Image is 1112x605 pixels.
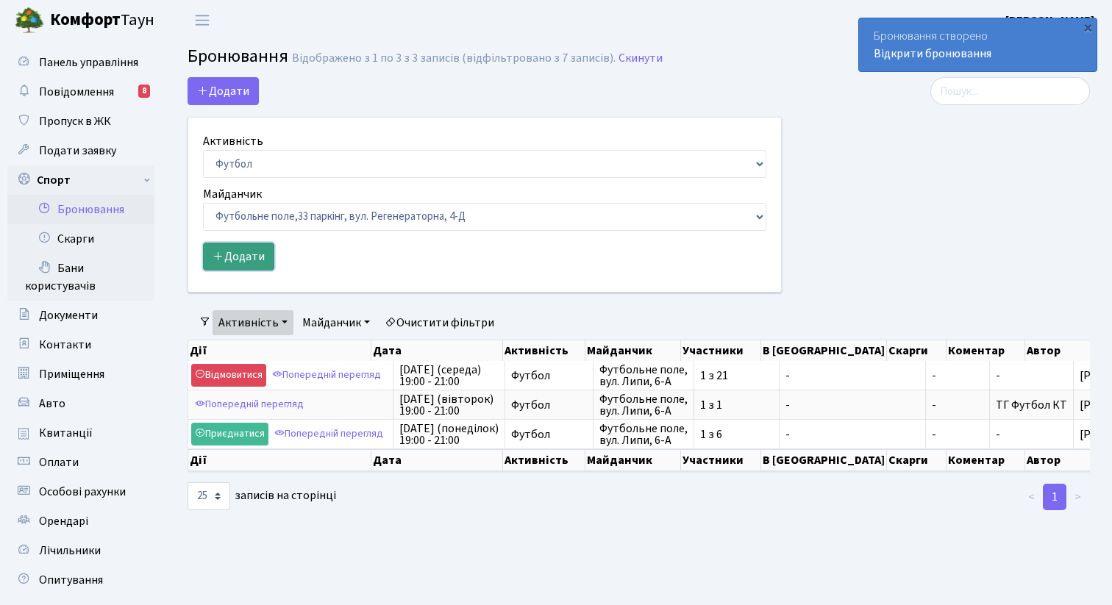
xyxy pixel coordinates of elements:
[7,254,154,301] a: Бани користувачів
[585,449,681,471] th: Майданчик
[7,418,154,448] a: Квитанції
[932,399,983,411] span: -
[681,340,760,361] th: Участники
[39,337,91,353] span: Контакти
[785,370,919,382] span: -
[932,429,983,440] span: -
[947,340,1025,361] th: Коментар
[191,364,266,387] a: Відмовитися
[1080,20,1095,35] div: ×
[371,340,504,361] th: Дата
[50,8,121,32] b: Комфорт
[213,310,293,335] a: Активність
[996,368,1000,384] span: -
[7,107,154,136] a: Пропуск в ЖК
[268,364,385,387] a: Попередній перегляд
[511,370,587,382] span: Футбол
[7,77,154,107] a: Повідомлення8
[7,330,154,359] a: Контакти
[371,449,504,471] th: Дата
[39,513,88,529] span: Орендарі
[7,448,154,477] a: Оплати
[7,48,154,77] a: Панель управління
[511,429,587,440] span: Футбол
[7,506,154,536] a: Орендарі
[503,340,585,361] th: Активність
[681,449,760,471] th: Участники
[930,77,1090,105] input: Пошук...
[271,423,387,445] a: Попередній перегляд
[188,449,371,471] th: Дії
[138,85,150,98] div: 8
[761,340,887,361] th: В [GEOGRAPHIC_DATA]
[1005,12,1094,29] b: [PERSON_NAME]
[191,423,268,445] a: Приєднатися
[932,370,983,382] span: -
[761,449,887,471] th: В [GEOGRAPHIC_DATA]
[7,477,154,506] a: Особові рахунки
[7,165,154,195] a: Спорт
[188,77,259,105] button: Додати
[39,84,114,100] span: Повідомлення
[1043,484,1066,510] a: 1
[203,132,263,150] label: Активність
[7,389,154,418] a: Авто
[399,364,499,387] span: [DATE] (середа) 19:00 - 21:00
[399,423,499,446] span: [DATE] (понеділок) 19:00 - 21:00
[39,54,138,71] span: Панель управління
[7,565,154,595] a: Опитування
[379,310,500,335] a: Очистити фільтри
[503,449,585,471] th: Активність
[511,399,587,411] span: Футбол
[39,454,79,470] span: Оплати
[700,399,773,411] span: 1 з 1
[7,195,154,224] a: Бронювання
[39,543,101,559] span: Лічильники
[184,8,221,32] button: Переключити навігацію
[188,43,288,69] span: Бронювання
[399,393,499,417] span: [DATE] (вівторок) 19:00 - 21:00
[887,340,947,361] th: Скарги
[39,307,98,323] span: Документи
[785,399,919,411] span: -
[599,393,688,417] span: Футбольне поле, вул. Липи, 6-А
[39,484,126,500] span: Особові рахунки
[947,449,1025,471] th: Коментар
[191,393,307,416] a: Попередній перегляд
[39,366,104,382] span: Приміщення
[188,482,336,510] label: записів на сторінці
[39,113,111,129] span: Пропуск в ЖК
[700,370,773,382] span: 1 з 21
[296,310,376,335] a: Майданчик
[1005,12,1094,29] a: [PERSON_NAME]
[599,423,688,446] span: Футбольне поле, вул. Липи, 6-А
[887,449,947,471] th: Скарги
[188,482,230,510] select: записів на сторінці
[7,136,154,165] a: Подати заявку
[188,340,371,361] th: Дії
[859,18,1097,71] div: Бронювання створено
[585,340,681,361] th: Майданчик
[700,429,773,440] span: 1 з 6
[39,425,93,441] span: Квитанції
[7,224,154,254] a: Скарги
[7,536,154,565] a: Лічильники
[996,397,1067,413] span: ТГ Футбол КТ
[7,301,154,330] a: Документи
[39,395,65,412] span: Авто
[996,426,1000,443] span: -
[599,364,688,387] span: Футбольне поле, вул. Липи, 6-А
[39,143,116,159] span: Подати заявку
[7,359,154,389] a: Приміщення
[50,8,154,33] span: Таун
[292,51,616,65] div: Відображено з 1 по 3 з 3 записів (відфільтровано з 7 записів).
[785,429,919,440] span: -
[15,6,44,35] img: logo.png
[874,46,991,62] a: Відкрити бронювання
[203,185,262,203] label: Майданчик
[619,51,663,65] a: Скинути
[203,243,274,271] button: Додати
[39,572,103,588] span: Опитування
